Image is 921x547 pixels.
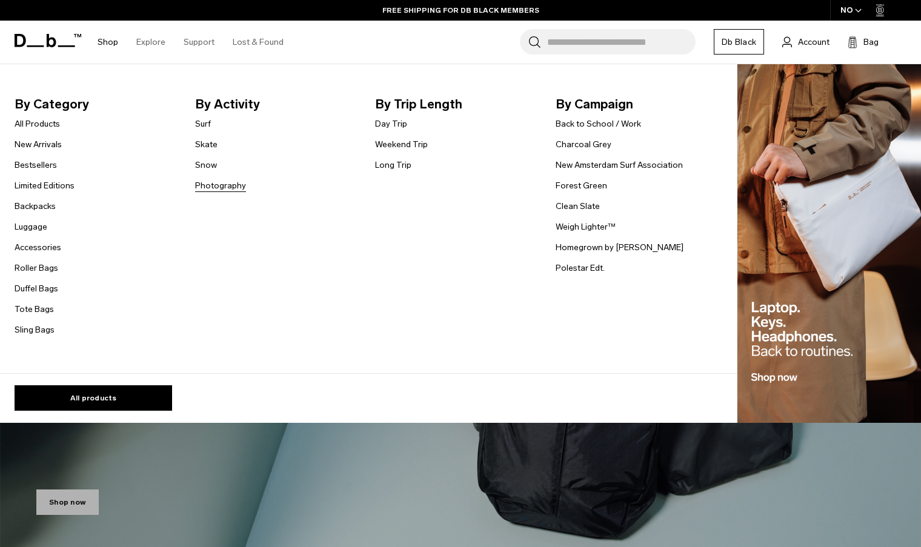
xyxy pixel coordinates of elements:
[15,282,58,295] a: Duffel Bags
[184,21,214,64] a: Support
[848,35,879,49] button: Bag
[15,241,61,254] a: Accessories
[15,94,176,114] span: By Category
[15,303,54,316] a: Tote Bags
[15,220,47,233] a: Luggage
[737,64,921,423] img: Db
[382,5,539,16] a: FREE SHIPPING FOR DB BLACK MEMBERS
[136,21,165,64] a: Explore
[375,138,428,151] a: Weekend Trip
[195,118,211,130] a: Surf
[556,200,600,213] a: Clean Slate
[556,179,607,192] a: Forest Green
[15,323,55,336] a: Sling Bags
[863,36,879,48] span: Bag
[195,94,356,114] span: By Activity
[195,159,217,171] a: Snow
[15,385,172,411] a: All products
[556,118,641,130] a: Back to School / Work
[15,200,56,213] a: Backpacks
[15,262,58,274] a: Roller Bags
[556,220,616,233] a: Weigh Lighter™
[15,159,57,171] a: Bestsellers
[375,118,407,130] a: Day Trip
[195,138,218,151] a: Skate
[233,21,284,64] a: Lost & Found
[714,29,764,55] a: Db Black
[556,138,611,151] a: Charcoal Grey
[556,241,683,254] a: Homegrown by [PERSON_NAME]
[15,179,75,192] a: Limited Editions
[88,21,293,64] nav: Main Navigation
[15,118,60,130] a: All Products
[798,36,830,48] span: Account
[195,179,246,192] a: Photography
[556,262,605,274] a: Polestar Edt.
[556,159,683,171] a: New Amsterdam Surf Association
[375,159,411,171] a: Long Trip
[375,94,536,114] span: By Trip Length
[15,138,62,151] a: New Arrivals
[556,94,717,114] span: By Campaign
[98,21,118,64] a: Shop
[782,35,830,49] a: Account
